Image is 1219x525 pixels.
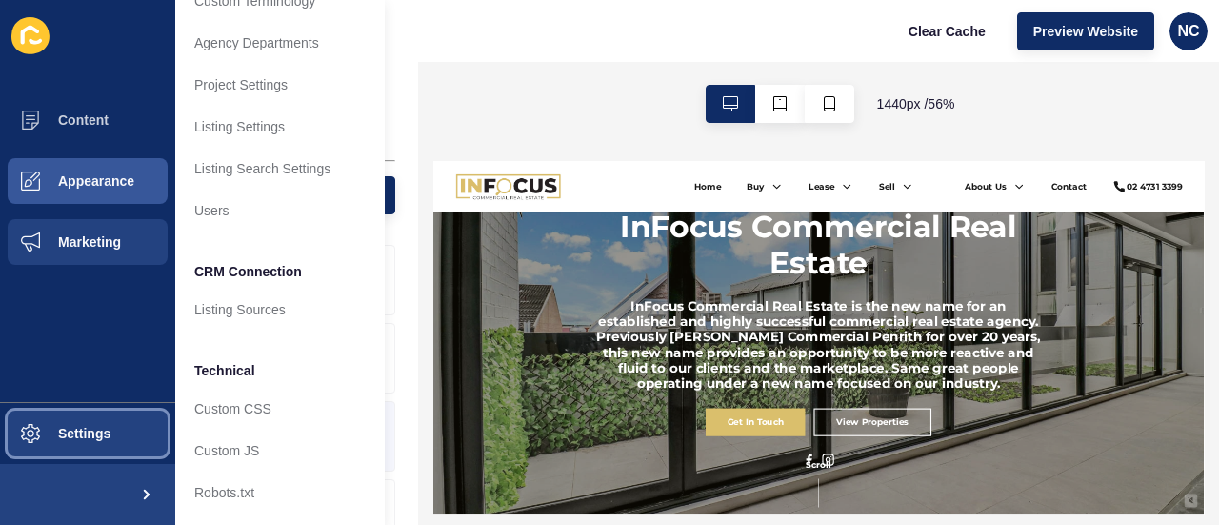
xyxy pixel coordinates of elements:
[175,388,385,430] a: Custom CSS
[175,190,385,232] a: Users
[485,440,662,490] a: Get In Touch
[1033,22,1138,41] span: Preview Website
[558,34,590,57] a: Buy
[1017,12,1154,50] button: Preview Website
[465,34,513,57] a: Home
[892,12,1002,50] button: Clear Cache
[909,22,986,41] span: Clear Cache
[677,440,887,490] a: View Properties
[194,361,255,380] span: Technical
[793,34,823,57] a: Sell
[175,64,385,106] a: Project Settings
[669,34,716,57] a: Lease
[175,289,385,331] a: Listing Sources
[175,148,385,190] a: Listing Search Settings
[194,262,302,281] span: CRM Connection
[1100,34,1164,57] a: Contact
[175,22,385,64] a: Agency Departments
[947,34,1022,57] a: About Us
[1177,22,1199,41] span: NC
[175,472,385,514] a: Robots.txt
[288,244,1083,410] h2: InFocus Commercial Real Estate is the new name for an established and highly successful commercia...
[175,430,385,472] a: Custom JS
[38,19,229,72] img: InFocus Commercial Real Estate
[175,106,385,148] a: Listing Settings
[288,86,1083,213] h1: InFocus Commercial Real Estate
[877,94,955,113] span: 1440 px / 56 %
